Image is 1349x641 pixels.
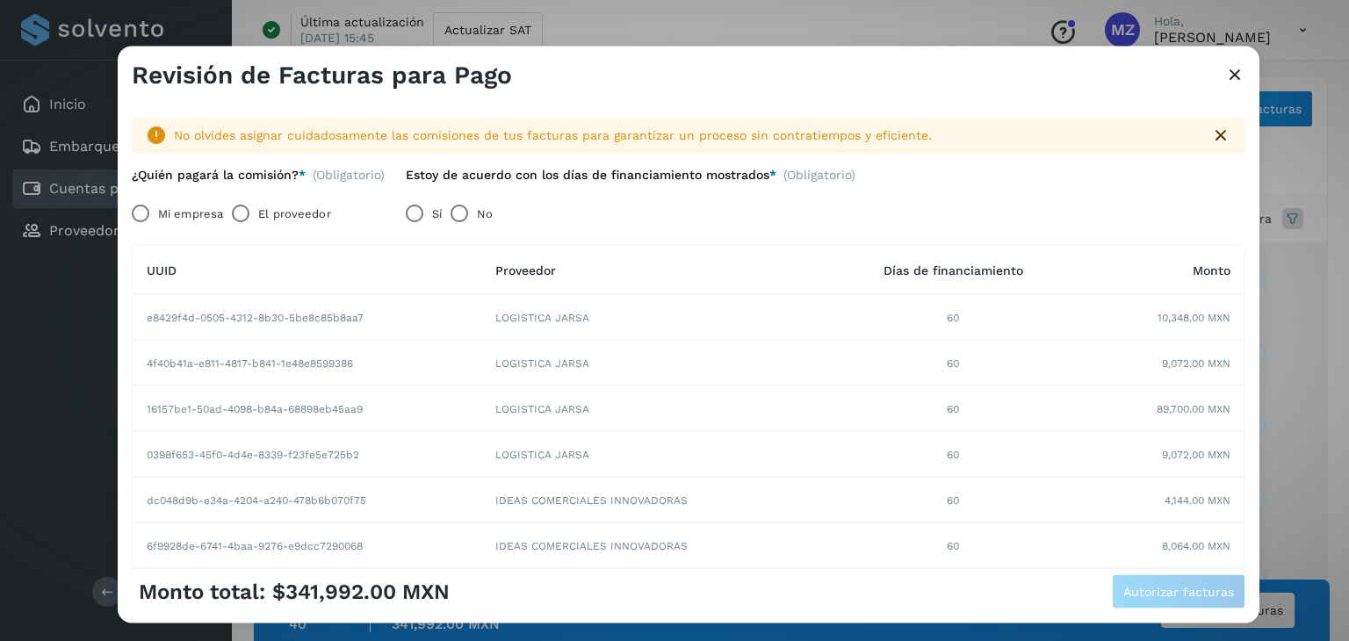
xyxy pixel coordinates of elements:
[835,523,1071,569] td: 60
[835,386,1071,432] td: 60
[481,478,835,523] td: IDEAS COMERCIALES INNOVADORAS
[272,579,450,604] span: $341,992.00 MXN
[133,569,481,615] td: 411005c0-1122-4b5c-8001-2a59504c3916
[1165,492,1230,508] span: 4,144.00 MXN
[313,167,385,182] span: (Obligatorio)
[406,167,776,182] label: Estoy de acuerdo con los días de financiamiento mostrados
[481,432,835,478] td: LOGISTICA JARSA
[139,579,265,604] span: Monto total:
[132,61,512,90] h3: Revisión de Facturas para Pago
[835,569,1071,615] td: 60
[1123,586,1234,598] span: Autorizar facturas
[481,386,835,432] td: LOGISTICA JARSA
[477,196,493,231] label: No
[481,569,835,615] td: IDEAS COMERCIALES INNOVADORAS
[133,523,481,569] td: 6f9928de-6741-4baa-9276-e9dcc7290068
[147,263,177,277] span: UUID
[481,523,835,569] td: IDEAS COMERCIALES INNOVADORAS
[1158,309,1230,325] span: 10,348.00 MXN
[835,478,1071,523] td: 60
[1112,574,1245,609] button: Autorizar facturas
[158,196,223,231] label: Mi empresa
[133,295,481,341] td: e8429f4d-0505-4312-8b30-5be8c85b8aa7
[884,263,1023,277] span: Días de financiamiento
[1162,537,1230,553] span: 8,064.00 MXN
[432,196,442,231] label: Sí
[481,341,835,386] td: LOGISTICA JARSA
[1157,400,1230,416] span: 89,700.00 MXN
[258,196,330,231] label: El proveedor
[481,295,835,341] td: LOGISTICA JARSA
[835,295,1071,341] td: 60
[133,478,481,523] td: dc048d9b-e34a-4204-a240-478b6b070f75
[132,167,306,182] label: ¿Quién pagará la comisión?
[495,263,556,277] span: Proveedor
[835,432,1071,478] td: 60
[1162,355,1230,371] span: 9,072.00 MXN
[835,341,1071,386] td: 60
[174,126,1196,145] div: No olvides asignar cuidadosamente las comisiones de tus facturas para garantizar un proceso sin c...
[1193,263,1230,277] span: Monto
[133,432,481,478] td: 0398f653-45f0-4d4e-8339-f23fe5e725b2
[1162,446,1230,462] span: 9,072.00 MXN
[133,386,481,432] td: 16157be1-50ad-4098-b84a-68898eb45aa9
[133,341,481,386] td: 4f40b41a-e811-4817-b841-1e48e8599386
[783,167,855,189] span: (Obligatorio)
